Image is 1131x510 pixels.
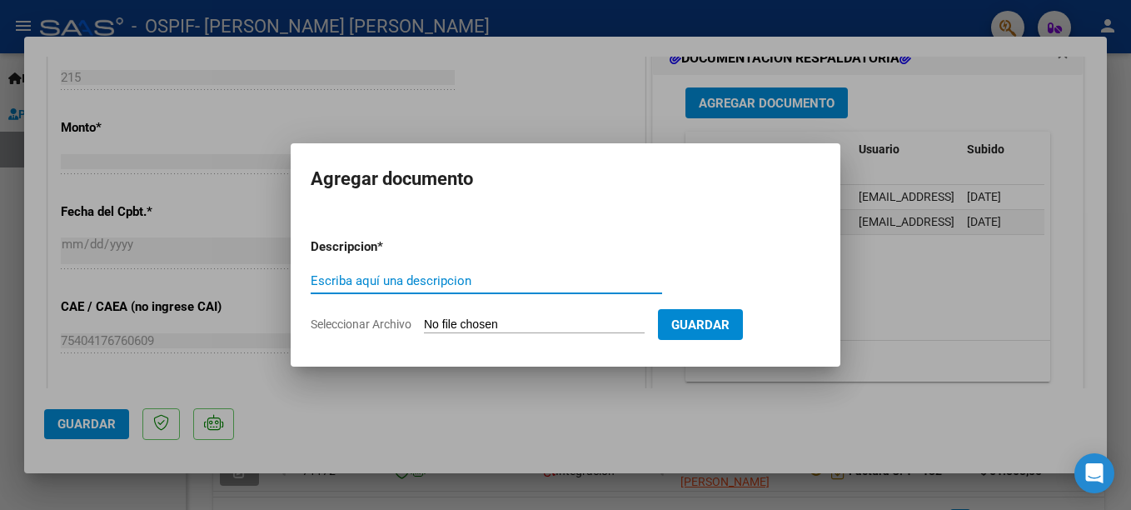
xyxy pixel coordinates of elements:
[311,237,464,257] p: Descripcion
[311,163,820,195] h2: Agregar documento
[311,317,411,331] span: Seleccionar Archivo
[671,317,730,332] span: Guardar
[1074,453,1114,493] div: Open Intercom Messenger
[658,309,743,340] button: Guardar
